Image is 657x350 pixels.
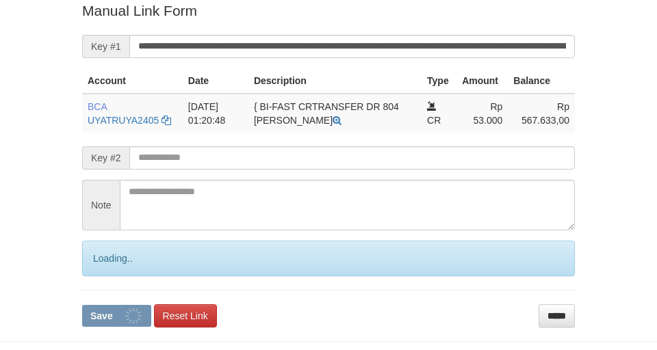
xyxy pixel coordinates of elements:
th: Date [183,68,248,94]
span: Reset Link [163,310,208,321]
th: Type [422,68,456,94]
p: Manual Link Form [82,1,575,21]
th: Amount [456,68,508,94]
span: Key #1 [82,35,129,58]
span: CR [427,115,441,126]
td: { BI-FAST CRTRANSFER DR 804 [PERSON_NAME] [248,94,422,133]
span: Note [82,180,120,230]
a: Copy UYATRUYA2405 to clipboard [162,115,171,126]
button: Save [82,305,151,327]
td: [DATE] 01:20:48 [183,94,248,133]
a: UYATRUYA2405 [88,115,159,126]
th: Balance [508,68,575,94]
th: Account [82,68,183,94]
a: Reset Link [154,304,217,327]
div: Loading.. [82,241,575,276]
span: Save [90,310,113,321]
td: Rp 53.000 [456,94,508,133]
span: BCA [88,101,107,112]
td: Rp 567.633,00 [508,94,575,133]
span: Key #2 [82,146,129,170]
th: Description [248,68,422,94]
